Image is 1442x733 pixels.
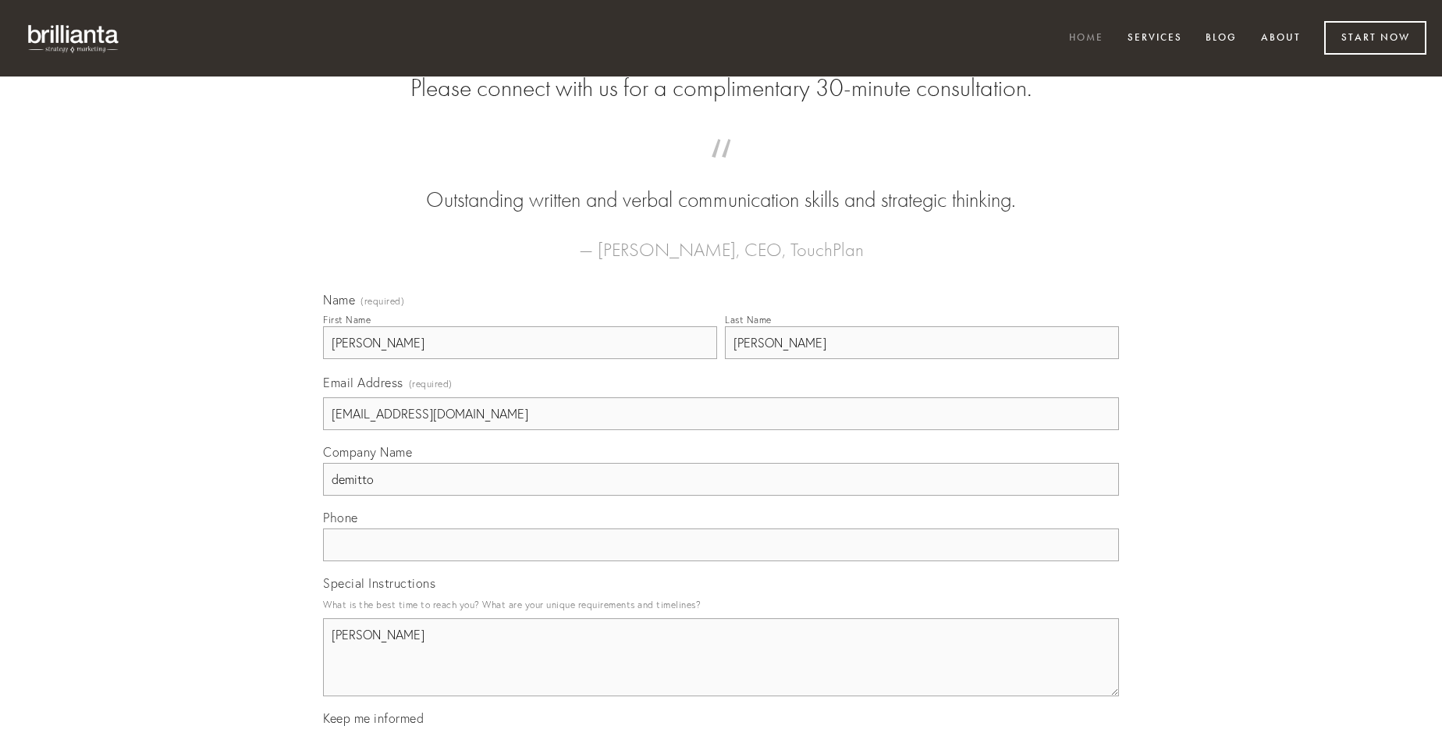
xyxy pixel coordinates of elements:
[348,215,1094,265] figcaption: — [PERSON_NAME], CEO, TouchPlan
[348,155,1094,215] blockquote: Outstanding written and verbal communication skills and strategic thinking.
[323,510,358,525] span: Phone
[323,575,435,591] span: Special Instructions
[1195,26,1247,52] a: Blog
[1324,21,1426,55] a: Start Now
[360,297,404,306] span: (required)
[1059,26,1113,52] a: Home
[409,373,453,394] span: (required)
[725,314,772,326] div: Last Name
[323,73,1119,103] h2: Please connect with us for a complimentary 30-minute consultation.
[323,594,1119,615] p: What is the best time to reach you? What are your unique requirements and timelines?
[323,375,403,390] span: Email Address
[1117,26,1192,52] a: Services
[348,155,1094,185] span: “
[323,292,355,308] span: Name
[323,710,424,726] span: Keep me informed
[323,444,412,460] span: Company Name
[323,618,1119,696] textarea: [PERSON_NAME]
[323,314,371,326] div: First Name
[1251,26,1311,52] a: About
[16,16,133,61] img: brillianta - research, strategy, marketing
